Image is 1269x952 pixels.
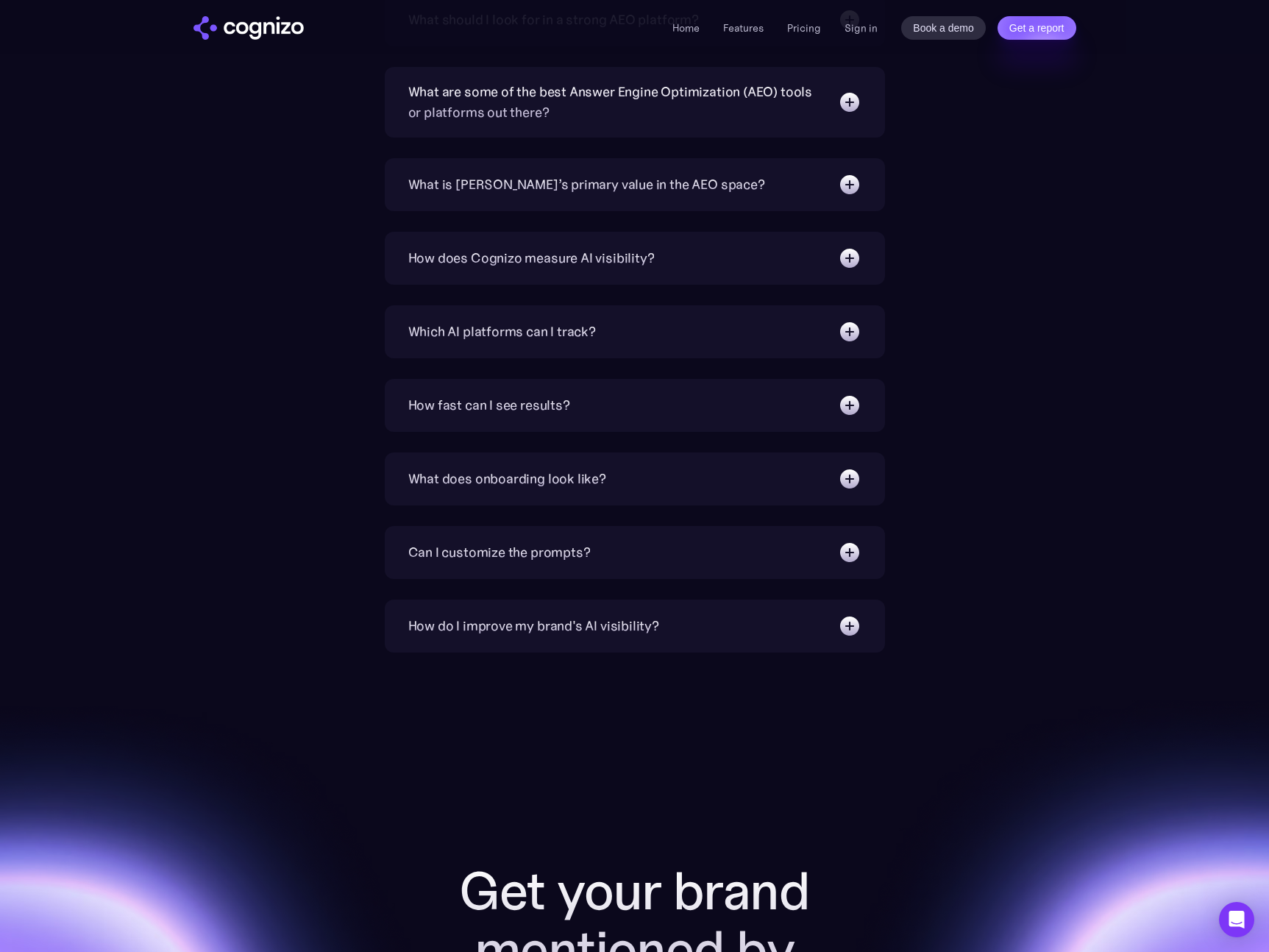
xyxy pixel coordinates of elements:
[408,542,591,563] div: Can I customize the prompts?
[193,16,304,40] a: home
[408,82,823,123] div: What are some of the best Answer Engine Optimization (AEO) tools or platforms out there?
[408,248,655,269] div: How does Cognizo measure AI visibility?
[787,21,821,35] a: Pricing
[845,19,878,37] a: Sign in
[998,16,1076,40] a: Get a report
[901,16,986,40] a: Book a demo
[408,469,606,489] div: What does onboarding look like?
[408,174,765,195] div: What is [PERSON_NAME]’s primary value in the AEO space?
[723,21,764,35] a: Features
[408,395,570,416] div: How fast can I see results?
[408,322,596,342] div: Which AI platforms can I track?
[408,616,659,636] div: How do I improve my brand's AI visibility?
[1219,902,1254,937] div: Open Intercom Messenger
[672,21,700,35] a: Home
[193,16,304,40] img: cognizo logo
